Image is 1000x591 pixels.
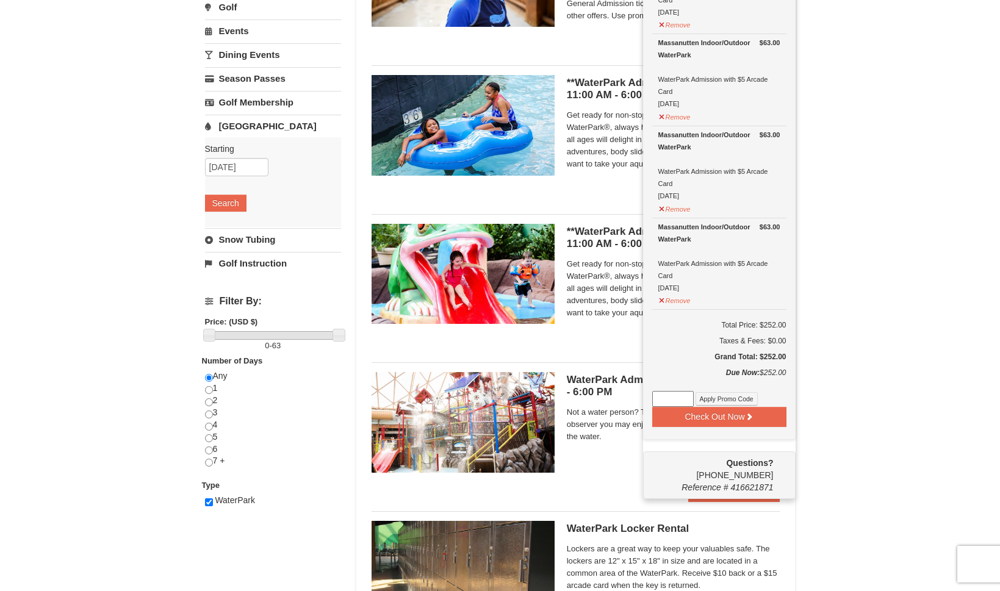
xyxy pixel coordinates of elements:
strong: $63.00 [760,37,780,49]
button: Check Out Now [652,407,786,426]
div: $252.00 [652,367,786,391]
button: Search [205,195,246,212]
img: 6619917-738-d4d758dd.jpg [372,224,555,324]
button: Remove [658,108,691,123]
strong: $63.00 [760,129,780,141]
strong: Number of Days [202,356,263,365]
div: Massanutten Indoor/Outdoor WaterPark [658,129,780,153]
img: 6619917-744-d8335919.jpg [372,372,555,472]
h5: WaterPark Admission- Observer | 11:00 AM - 6:00 PM [567,374,780,398]
div: Taxes & Fees: $0.00 [652,335,786,347]
span: 0 [265,341,269,350]
div: Any 1 2 3 4 5 6 7 + [205,370,341,479]
div: Massanutten Indoor/Outdoor WaterPark [658,37,780,61]
strong: $63.00 [760,221,780,233]
a: Snow Tubing [205,228,341,251]
div: Massanutten Indoor/Outdoor WaterPark [658,221,780,245]
h5: Grand Total: $252.00 [652,351,786,363]
div: WaterPark Admission with $5 Arcade Card [DATE] [658,37,780,110]
strong: Questions? [726,458,773,468]
span: Reference # [682,482,728,492]
img: 6619917-726-5d57f225.jpg [372,75,555,175]
strong: Type [202,481,220,490]
span: Not a water person? Then this ticket is just for you. As an observer you may enjoy the WaterPark ... [567,406,780,443]
label: - [205,340,341,352]
h5: **WaterPark Admission - Over 42” Tall | 11:00 AM - 6:00 PM [567,77,780,101]
button: Remove [658,16,691,31]
a: Golf Membership [205,91,341,113]
h6: Total Price: $252.00 [652,319,786,331]
button: Remove [658,200,691,215]
div: WaterPark Admission with $5 Arcade Card [DATE] [658,129,780,202]
h5: **WaterPark Admission - Under 42” Tall | 11:00 AM - 6:00 PM [567,226,780,250]
div: WaterPark Admission with $5 Arcade Card [DATE] [658,221,780,294]
button: Apply Promo Code [696,392,758,406]
a: Golf Instruction [205,252,341,274]
span: 63 [272,341,281,350]
strong: Price: (USD $) [205,317,258,326]
h5: WaterPark Locker Rental [567,523,780,535]
strong: Due Now: [726,368,760,377]
a: Season Passes [205,67,341,90]
span: WaterPark [215,495,255,505]
a: Dining Events [205,43,341,66]
span: Get ready for non-stop thrills at the Massanutten WaterPark®, always heated to 84° Fahrenheit. Ch... [567,109,780,170]
a: [GEOGRAPHIC_DATA] [205,115,341,137]
a: Events [205,20,341,42]
span: Get ready for non-stop thrills at the Massanutten WaterPark®, always heated to 84° Fahrenheit. Ch... [567,258,780,319]
button: Remove [658,292,691,307]
label: Starting [205,143,332,155]
span: 416621871 [730,482,773,492]
h4: Filter By: [205,296,341,307]
span: [PHONE_NUMBER] [652,457,774,480]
